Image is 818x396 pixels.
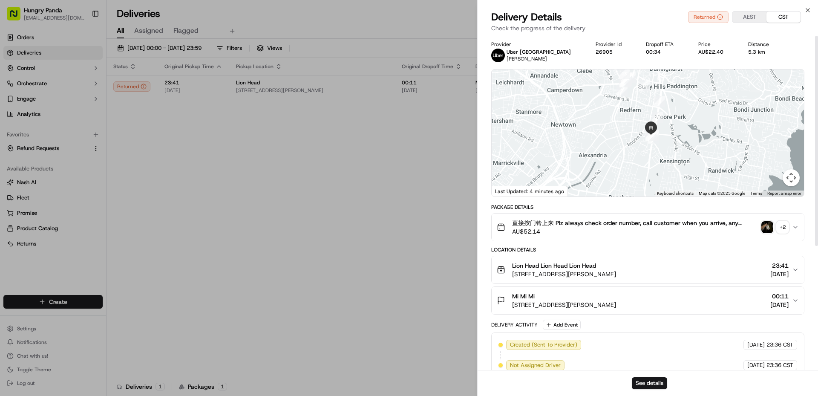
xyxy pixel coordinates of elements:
span: [DATE] [770,301,789,309]
p: Uber [GEOGRAPHIC_DATA] [507,49,571,55]
div: 24 [652,112,663,123]
button: AEST [732,12,766,23]
div: Start new chat [38,81,140,90]
div: Delivery Activity [491,321,538,328]
img: 1736555255976-a54dd68f-1ca7-489b-9aae-adbdc363a1c4 [17,156,24,162]
div: AU$22.40 [698,49,734,55]
button: Lion Head Lion Head Lion Head[STREET_ADDRESS][PERSON_NAME]23:41[DATE] [492,256,804,283]
button: Add Event [543,320,581,330]
div: Last Updated: 4 minutes ago [492,186,568,197]
div: Provider [491,41,582,48]
p: Check the progress of the delivery [491,24,804,32]
div: Dropoff ETA [646,41,685,48]
a: 📗Knowledge Base [5,187,69,202]
div: 25 [645,130,657,141]
span: 9月17日 [33,132,53,139]
a: Powered byPylon [60,211,103,218]
div: 💻 [72,191,79,198]
span: 23:36 CST [766,361,793,369]
img: Google [494,185,522,197]
div: 5 [639,80,650,91]
div: 8 [621,75,632,86]
span: Mi Mi Mi [512,292,535,301]
span: Lion Head Lion Head Lion Head [512,261,596,270]
button: 26905 [596,49,613,55]
button: Mi Mi Mi[STREET_ADDRESS][PERSON_NAME]00:11[DATE] [492,287,804,314]
span: API Documentation [81,191,137,199]
div: Past conversations [9,111,57,118]
button: Keyboard shortcuts [657,191,694,197]
span: 23:41 [770,261,789,270]
div: 11 [619,76,631,87]
div: 3 [648,130,659,141]
img: Nash [9,9,26,26]
span: Created (Sent To Provider) [510,341,577,349]
button: CST [766,12,801,23]
span: Pylon [85,211,103,218]
a: Terms (opens in new tab) [750,191,762,196]
button: See all [132,109,155,119]
div: 12 [621,72,632,84]
button: Start new chat [145,84,155,94]
img: 1736555255976-a54dd68f-1ca7-489b-9aae-adbdc363a1c4 [9,81,24,97]
div: 00:34 [646,49,685,55]
div: 6 [625,72,636,83]
span: 8月27日 [75,155,95,162]
button: See details [632,377,667,389]
div: Provider Id [596,41,633,48]
img: uber-new-logo.jpeg [491,49,505,62]
div: 7 [616,85,628,96]
div: Location Details [491,246,804,253]
div: 4 [654,96,665,107]
span: [DATE] [747,361,765,369]
div: 5.3 km [748,49,780,55]
div: 13 [619,68,630,79]
span: [PERSON_NAME] [26,155,69,162]
span: [PERSON_NAME] [507,55,547,62]
span: • [28,132,31,139]
div: Distance [748,41,780,48]
div: Package Details [491,204,804,211]
a: Open this area in Google Maps (opens a new window) [494,185,522,197]
span: • [71,155,74,162]
span: Knowledge Base [17,191,65,199]
span: AU$52.14 [512,227,758,236]
p: Welcome 👋 [9,34,155,48]
img: 8016278978528_b943e370aa5ada12b00a_72.png [18,81,33,97]
span: 直接按门铃上来 Plz always check order number, call customer when you arrive, any delivery issues, Contac... [512,219,758,227]
button: photo_proof_of_pickup image+2 [761,221,789,233]
span: Map data ©2025 Google [699,191,745,196]
span: 00:11 [770,292,789,301]
span: [DATE] [747,341,765,349]
input: Got a question? Start typing here... [22,55,153,64]
button: Returned [688,11,729,23]
img: photo_proof_of_pickup image [761,221,773,233]
span: [DATE] [770,270,789,278]
button: Map camera controls [783,169,800,186]
div: + 2 [777,221,789,233]
div: We're available if you need us! [38,90,117,97]
img: Asif Zaman Khan [9,147,22,161]
a: 💻API Documentation [69,187,140,202]
span: Delivery Details [491,10,562,24]
a: Report a map error [767,191,801,196]
button: 直接按门铃上来 Plz always check order number, call customer when you arrive, any delivery issues, Contac... [492,214,804,241]
span: Not Assigned Driver [510,361,561,369]
span: 23:36 CST [766,341,793,349]
div: Price [698,41,734,48]
div: 📗 [9,191,15,198]
span: [STREET_ADDRESS][PERSON_NAME] [512,270,616,278]
span: [STREET_ADDRESS][PERSON_NAME] [512,301,616,309]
